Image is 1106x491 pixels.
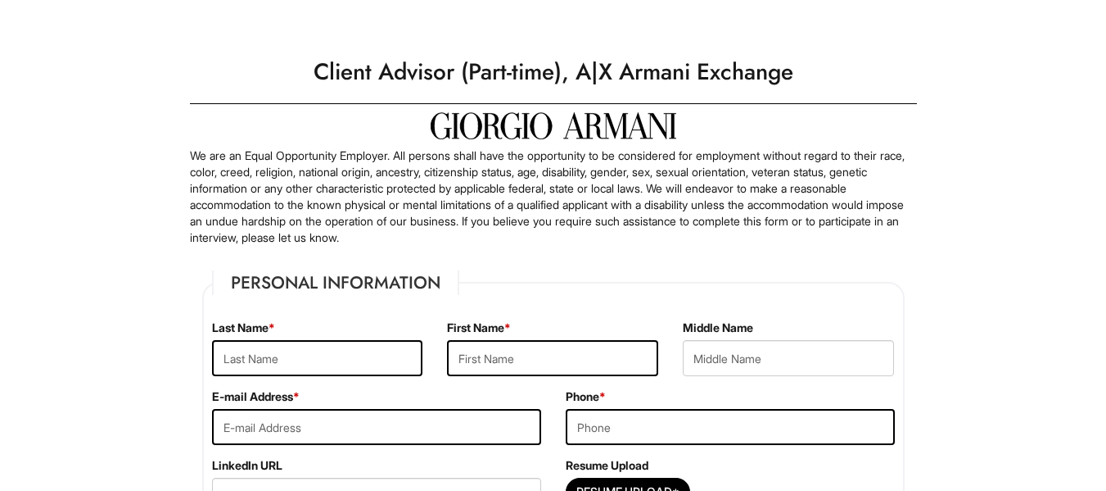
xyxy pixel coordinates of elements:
label: LinkedIn URL [212,457,282,474]
input: Middle Name [683,340,894,376]
input: Last Name [212,340,423,376]
legend: Personal Information [212,271,459,295]
input: E-mail Address [212,409,541,445]
label: E-mail Address [212,389,300,405]
p: We are an Equal Opportunity Employer. All persons shall have the opportunity to be considered for... [190,148,917,246]
h1: Client Advisor (Part-time), A|X Armani Exchange [182,49,925,95]
label: First Name [447,320,511,336]
label: Phone [566,389,606,405]
img: Giorgio Armani [431,112,676,139]
input: First Name [447,340,658,376]
label: Middle Name [683,320,753,336]
label: Last Name [212,320,275,336]
input: Phone [566,409,895,445]
label: Resume Upload [566,457,648,474]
